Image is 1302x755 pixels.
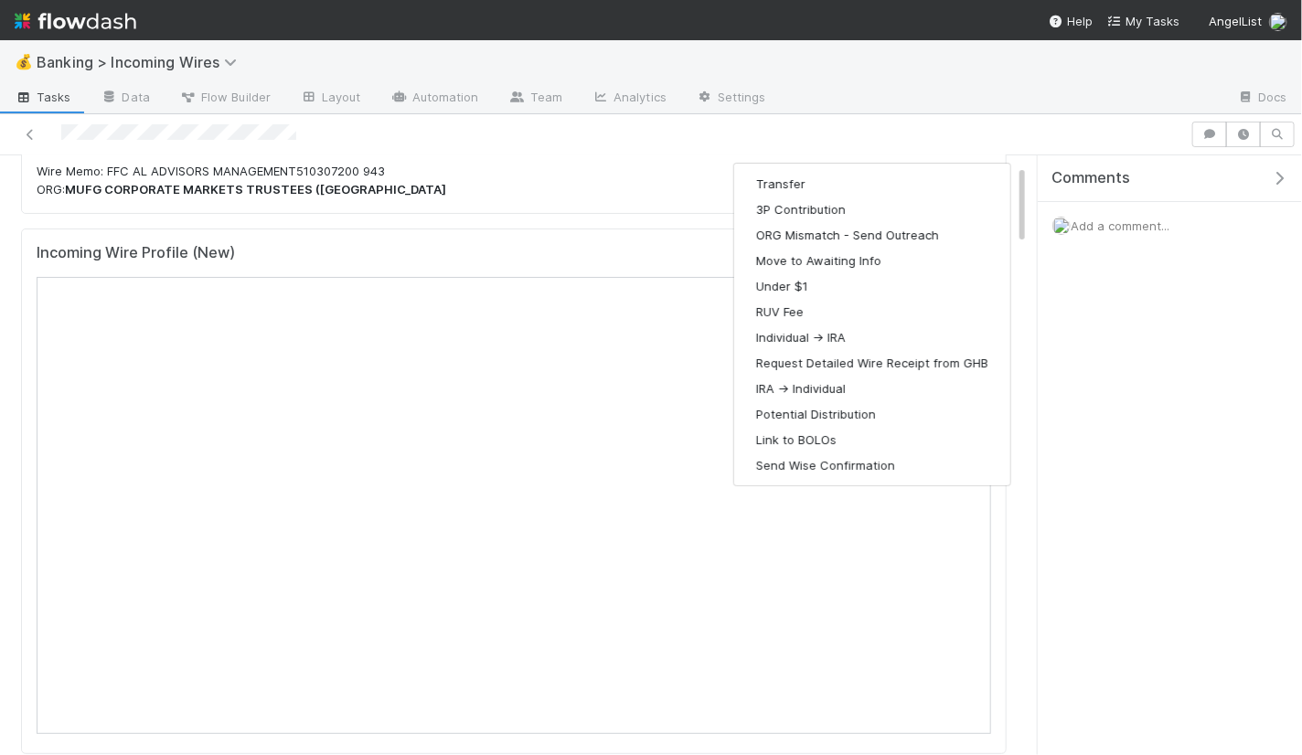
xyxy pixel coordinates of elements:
button: IRA -> Individual [734,376,1010,401]
button: 3P Contribution [734,197,1010,222]
button: ORG Mismatch - Send Outreach [734,222,1010,248]
img: logo-inverted-e16ddd16eac7371096b0.svg [15,5,136,37]
button: Move to Awaiting Info [734,248,1010,273]
a: Docs [1222,84,1302,113]
button: RUV Fee [734,299,1010,324]
p: Wire Memo: FFC AL ADVISORS MANAGEMENT510307200 943 ORG: [37,163,991,198]
span: Tasks [15,88,71,106]
button: Under $1 [734,273,1010,299]
a: Team [494,84,577,113]
button: Transfer [734,171,1010,197]
button: Send Wise Confirmation [734,452,1010,478]
a: Automation [376,84,494,113]
span: My Tasks [1107,14,1179,28]
a: Layout [285,84,376,113]
button: Request Detailed Wire Receipt from GHB [734,350,1010,376]
img: avatar_eacbd5bb-7590-4455-a9e9-12dcb5674423.png [1269,13,1287,31]
a: Flow Builder [165,84,285,113]
a: Settings [681,84,781,113]
button: Potential Distribution [734,401,1010,427]
span: Flow Builder [179,88,271,106]
span: Add a comment... [1071,218,1169,233]
span: AngelList [1209,14,1262,28]
span: Comments [1051,169,1130,187]
a: My Tasks [1107,12,1179,30]
strong: MUFG CORPORATE MARKETS TRUSTEES ([GEOGRAPHIC_DATA] [65,182,446,197]
img: avatar_eacbd5bb-7590-4455-a9e9-12dcb5674423.png [1052,217,1071,235]
span: 💰 [15,54,33,69]
h5: Incoming Wire Profile (New) [37,244,235,262]
button: Link to BOLOs [734,427,1010,452]
button: Individual -> IRA [734,324,1010,350]
a: Analytics [577,84,681,113]
div: Help [1049,12,1093,30]
a: Data [86,84,165,113]
span: Banking > Incoming Wires [37,53,246,71]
